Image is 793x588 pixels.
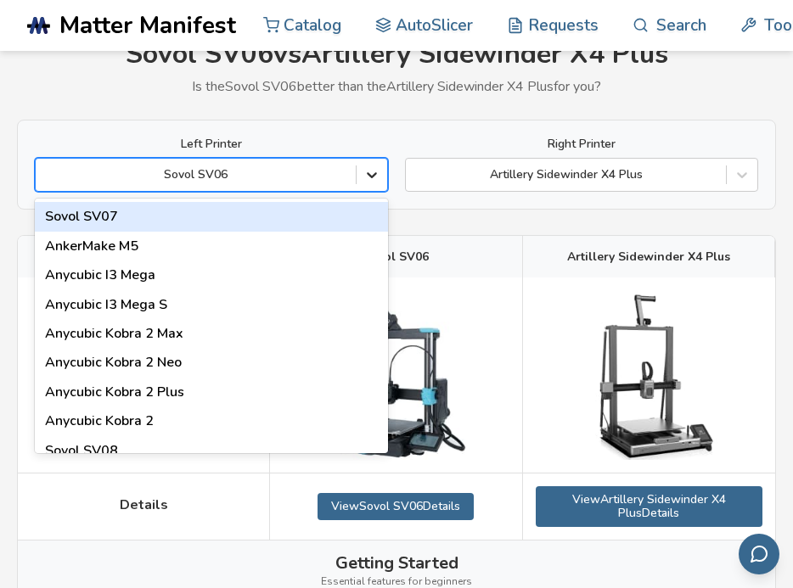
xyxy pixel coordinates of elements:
div: Anycubic I3 Mega S [35,290,388,319]
a: ViewSovol SV06Details [318,493,474,520]
input: Sovol SV06Sovol SV07AnkerMake M5Anycubic I3 MegaAnycubic I3 Mega SAnycubic Kobra 2 MaxAnycubic Ko... [44,167,48,182]
div: Anycubic Kobra 2 Max [35,319,388,348]
span: Getting Started [335,553,458,573]
span: Sovol SV06 [363,250,429,264]
input: Artillery Sidewinder X4 Plus [414,167,418,182]
div: AnkerMake M5 [35,232,388,260]
div: Sovol SV07 [35,202,388,231]
div: Sovol SV08 [35,436,388,465]
h1: Sovol SV06 vs Artillery Sidewinder X4 Plus [17,39,776,70]
div: Anycubic Kobra 2 Neo [35,348,388,377]
button: Send feedback via email [739,534,779,574]
label: Right Printer [405,137,758,151]
img: Sovol SV06 [311,290,481,460]
a: ViewArtillery Sidewinder X4 PlusDetails [536,486,762,527]
img: Artillery Sidewinder X4 Plus [564,290,734,460]
span: Essential features for beginners [321,576,472,588]
span: Matter Manifest [59,12,236,39]
span: Details [120,497,168,512]
label: Left Printer [35,137,388,151]
span: Artillery Sidewinder X4 Plus [567,250,730,264]
p: Is the Sovol SV06 better than the Artillery Sidewinder X4 Plus for you? [17,79,776,94]
div: Anycubic Kobra 2 Plus [35,378,388,406]
div: Anycubic Kobra 2 [35,406,388,435]
div: Anycubic I3 Mega [35,260,388,289]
